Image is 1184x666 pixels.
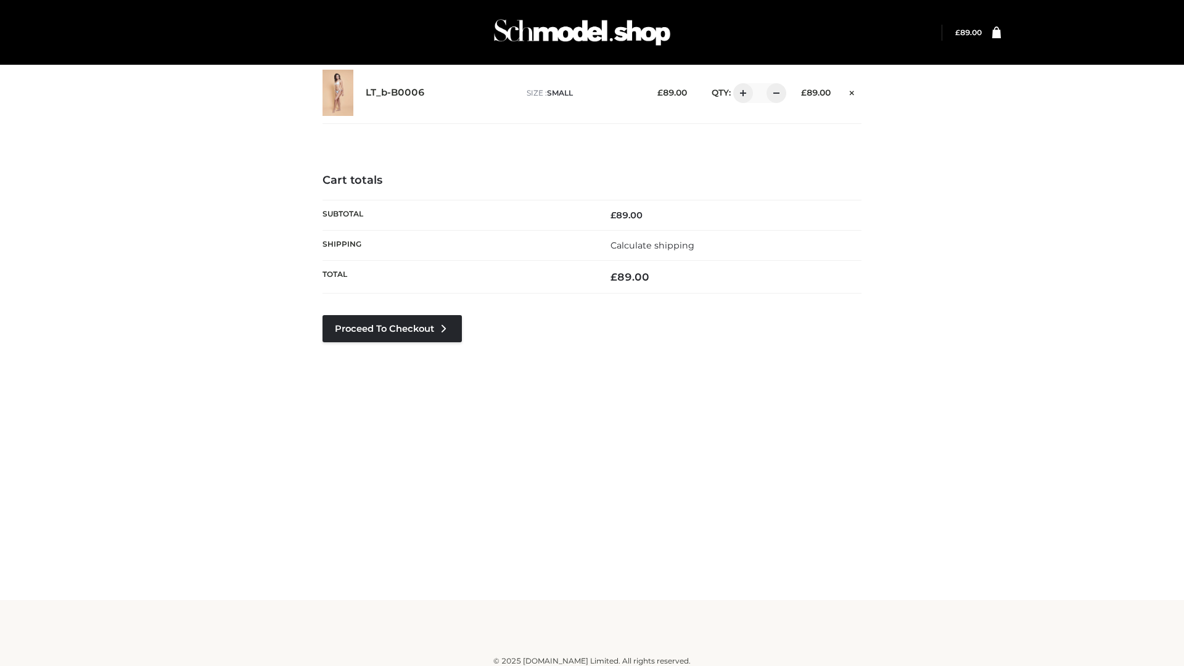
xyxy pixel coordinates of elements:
span: £ [610,210,616,221]
th: Shipping [323,230,592,260]
a: LT_b-B0006 [366,87,425,99]
span: SMALL [547,88,573,97]
a: Remove this item [843,83,861,99]
bdi: 89.00 [610,210,643,221]
bdi: 89.00 [610,271,649,283]
span: £ [657,88,663,97]
div: QTY: [699,83,782,103]
a: Calculate shipping [610,240,694,251]
img: Schmodel Admin 964 [490,8,675,57]
span: £ [955,28,960,37]
a: £89.00 [955,28,982,37]
bdi: 89.00 [657,88,687,97]
span: £ [801,88,807,97]
a: Proceed to Checkout [323,315,462,342]
span: £ [610,271,617,283]
bdi: 89.00 [801,88,831,97]
th: Total [323,261,592,294]
h4: Cart totals [323,174,861,187]
bdi: 89.00 [955,28,982,37]
th: Subtotal [323,200,592,230]
p: size : [527,88,638,99]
